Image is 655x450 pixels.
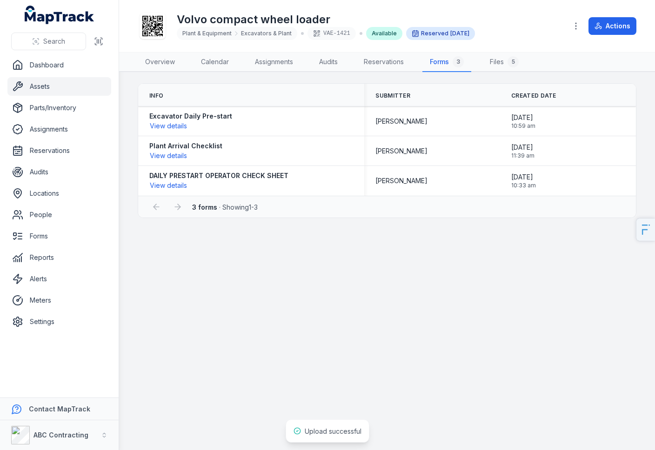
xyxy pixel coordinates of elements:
[7,205,111,224] a: People
[7,99,111,117] a: Parts/Inventory
[149,121,187,131] button: View details
[375,92,410,99] span: Submitter
[375,176,428,185] span: [PERSON_NAME]
[194,53,236,72] a: Calendar
[192,203,217,211] strong: 3 forms
[406,27,475,40] div: Reserved
[149,92,163,99] span: Info
[241,30,292,37] span: Excavators & Plant
[450,30,469,37] time: 13/10/2025, 3:00:00 am
[511,172,536,189] time: 18/09/2025, 10:33:10 am
[7,270,111,288] a: Alerts
[511,122,535,130] span: 10:59 am
[312,53,345,72] a: Audits
[511,113,535,130] time: 06/10/2025, 10:59:21 am
[508,56,519,67] div: 5
[7,291,111,310] a: Meters
[511,152,535,159] span: 11:39 am
[7,56,111,74] a: Dashboard
[138,53,182,72] a: Overview
[7,248,111,267] a: Reports
[7,227,111,245] a: Forms
[177,12,475,27] h1: Volvo compact wheel loader
[356,53,411,72] a: Reservations
[29,405,90,413] strong: Contact MapTrack
[33,431,88,439] strong: ABC Contracting
[450,30,469,37] span: [DATE]
[43,37,65,46] span: Search
[7,120,111,139] a: Assignments
[305,427,361,435] span: Upload successful
[375,117,428,126] span: [PERSON_NAME]
[422,53,471,72] a: Forms3
[453,56,464,67] div: 3
[192,203,258,211] span: · Showing 1 - 3
[511,172,536,182] span: [DATE]
[247,53,301,72] a: Assignments
[511,113,535,122] span: [DATE]
[7,184,111,203] a: Locations
[588,17,636,35] button: Actions
[149,180,187,191] button: View details
[25,6,94,24] a: MapTrack
[7,163,111,181] a: Audits
[182,30,232,37] span: Plant & Equipment
[511,143,535,152] span: [DATE]
[511,182,536,189] span: 10:33 am
[482,53,526,72] a: Files5
[7,77,111,96] a: Assets
[511,92,556,99] span: Created Date
[307,27,356,40] div: VAE-1421
[149,171,288,180] strong: DAILY PRESTART OPERATOR CHECK SHEET
[511,143,535,159] time: 18/09/2025, 11:39:35 am
[11,33,86,50] button: Search
[375,146,428,156] span: [PERSON_NAME]
[7,312,111,331] a: Settings
[149,141,222,151] strong: Plant Arrival Checklist
[149,151,187,161] button: View details
[149,112,232,121] strong: Excavator Daily Pre-start
[7,141,111,160] a: Reservations
[366,27,402,40] div: Available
